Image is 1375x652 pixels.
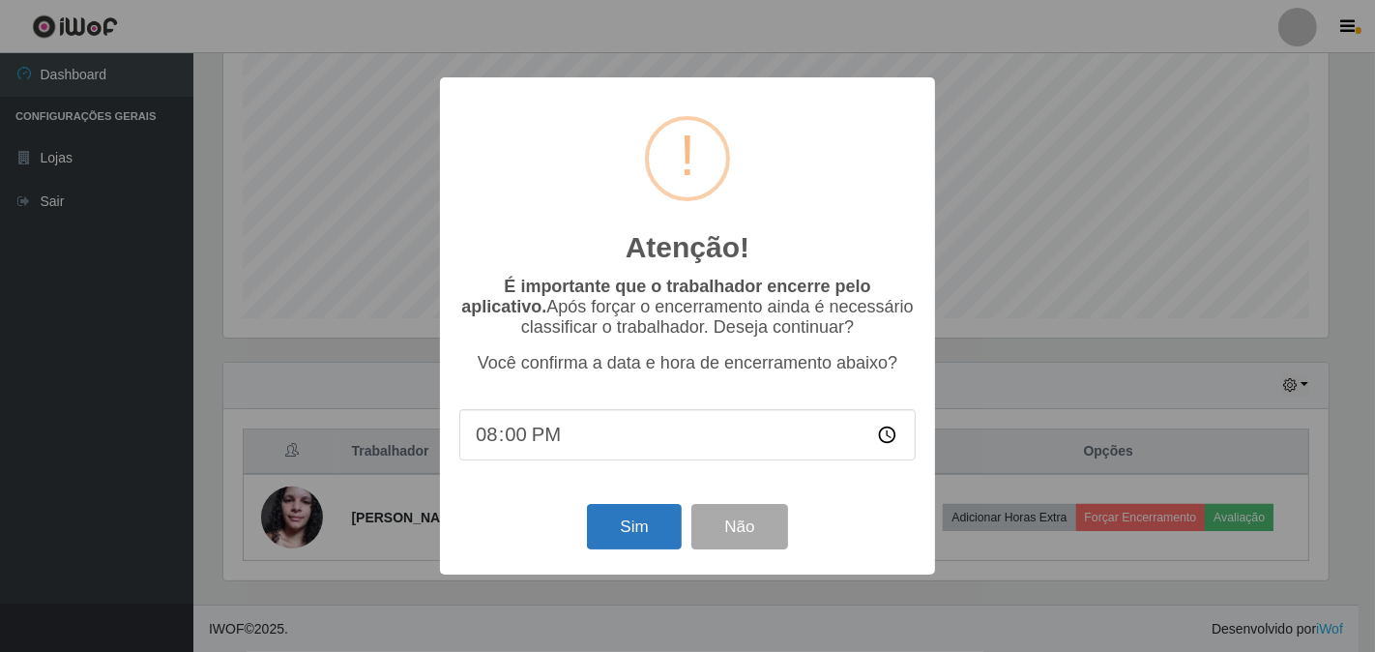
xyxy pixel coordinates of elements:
button: Sim [587,504,681,549]
p: Após forçar o encerramento ainda é necessário classificar o trabalhador. Deseja continuar? [459,277,916,338]
p: Você confirma a data e hora de encerramento abaixo? [459,353,916,373]
h2: Atenção! [626,230,749,265]
b: É importante que o trabalhador encerre pelo aplicativo. [461,277,870,316]
button: Não [691,504,787,549]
